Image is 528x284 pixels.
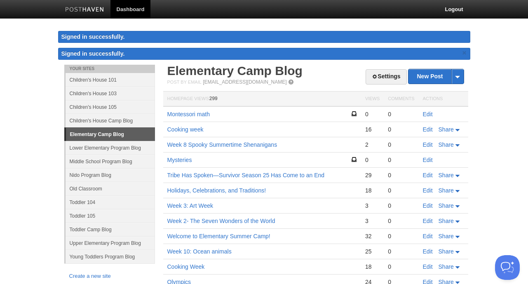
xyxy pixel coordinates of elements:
div: 16 [365,126,380,133]
a: Upper Elementary Program Blog [66,236,155,250]
div: 3 [365,202,380,209]
a: Edit [423,248,433,255]
a: Montessori math [167,111,210,117]
a: Children's House Camp Blog [66,114,155,127]
img: Posthaven-bar [65,7,104,13]
div: 0 [388,263,414,270]
a: Edit [423,172,433,178]
div: 0 [388,126,414,133]
a: Mysteries [167,157,192,163]
div: 0 [388,171,414,179]
a: × [461,48,468,58]
span: Share [439,248,454,255]
a: Edit [423,187,433,194]
div: 0 [388,202,414,209]
div: 18 [365,263,380,270]
div: Signed in successfully. [58,31,470,43]
a: Cooking Week [167,263,205,270]
a: Nido Program Blog [66,168,155,182]
div: 3 [365,217,380,225]
a: Week 10: Ocean animals [167,248,232,255]
div: 0 [388,141,414,148]
th: Actions [419,92,468,107]
a: Toddler 105 [66,209,155,223]
div: 18 [365,187,380,194]
span: Share [439,172,454,178]
a: Old Classroom [66,182,155,195]
a: Week 8 Spooky Summertime Shenanigans [167,141,277,148]
span: Share [439,218,454,224]
a: Children's House 103 [66,87,155,100]
a: Elementary Camp Blog [66,128,155,141]
div: 0 [365,110,380,118]
a: Toddler Camp Blog [66,223,155,236]
a: Tribe Has Spoken—Survivor Season 25 Has Come to an End [167,172,325,178]
div: 32 [365,232,380,240]
a: New Post [408,69,463,84]
span: Share [439,233,454,239]
span: Signed in successfully. [61,50,125,57]
div: 0 [388,110,414,118]
a: Week 2- The Seven Wonders of the World [167,218,275,224]
span: Share [439,202,454,209]
a: Edit [423,141,433,148]
a: Toddler 104 [66,195,155,209]
a: Edit [423,263,433,270]
iframe: Help Scout Beacon - Open [495,255,520,280]
div: 0 [388,187,414,194]
div: 0 [365,156,380,164]
div: 2 [365,141,380,148]
a: Elementary Camp Blog [167,64,303,77]
span: Post by Email [167,80,202,84]
a: Edit [423,202,433,209]
div: 0 [388,217,414,225]
a: Children's House 105 [66,100,155,114]
a: [EMAIL_ADDRESS][DOMAIN_NAME] [203,79,286,85]
div: 0 [388,248,414,255]
a: Children's House 101 [66,73,155,87]
a: Young Toddlers Program Blog [66,250,155,263]
div: 0 [388,232,414,240]
th: Homepage Views [163,92,361,107]
a: Edit [423,233,433,239]
a: Edit [423,111,433,117]
a: Week 3: Art Week [167,202,214,209]
a: Lower Elementary Program Blog [66,141,155,155]
th: Views [361,92,384,107]
li: Your Sites [64,65,155,73]
span: Share [439,141,454,148]
a: Edit [423,157,433,163]
span: Share [439,187,454,194]
a: Welcome to Elementary Summer Camp! [167,233,270,239]
th: Comments [384,92,418,107]
span: Share [439,263,454,270]
a: Edit [423,126,433,133]
span: 299 [209,96,218,101]
div: 29 [365,171,380,179]
div: 25 [365,248,380,255]
a: Middle School Program Blog [66,155,155,168]
div: 0 [388,156,414,164]
a: Cooking week [167,126,204,133]
span: Share [439,126,454,133]
a: Settings [366,69,406,84]
a: Create a new site [69,272,150,281]
a: Edit [423,218,433,224]
a: Holidays, Celebrations, and Traditions! [167,187,266,194]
